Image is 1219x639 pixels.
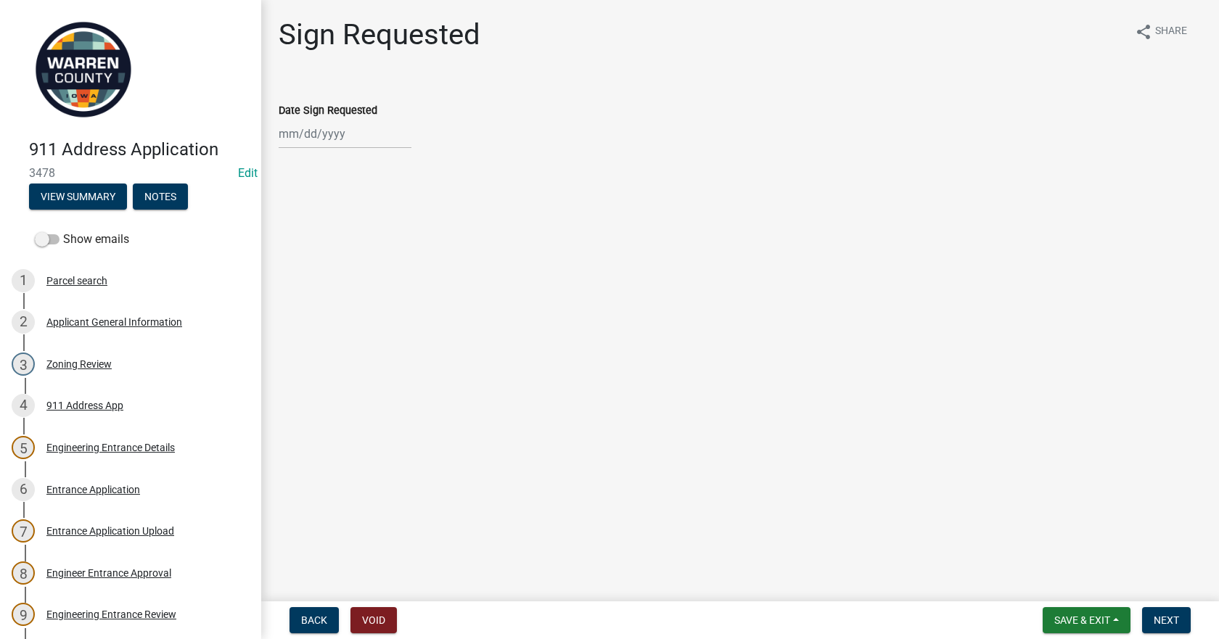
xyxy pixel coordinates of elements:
span: Save & Exit [1054,614,1110,626]
div: 1 [12,269,35,292]
button: Void [350,607,397,633]
div: Applicant General Information [46,317,182,327]
span: Next [1154,614,1179,626]
span: 3478 [29,166,232,180]
div: 7 [12,519,35,543]
div: Entrance Application [46,485,140,495]
i: share [1135,23,1152,41]
div: Engineering Entrance Review [46,609,176,619]
wm-modal-confirm: Edit Application Number [238,166,258,180]
img: Warren County, Iowa [29,15,138,124]
h4: 911 Address Application [29,139,250,160]
button: shareShare [1123,17,1199,46]
div: 4 [12,394,35,417]
button: Save & Exit [1043,607,1130,633]
label: Show emails [35,231,129,248]
div: 9 [12,603,35,626]
div: Zoning Review [46,359,112,369]
button: View Summary [29,184,127,210]
button: Back [290,607,339,633]
button: Next [1142,607,1191,633]
span: Share [1155,23,1187,41]
div: 5 [12,436,35,459]
div: Engineering Entrance Details [46,442,175,453]
div: Engineer Entrance Approval [46,568,171,578]
input: mm/dd/yyyy [279,119,411,149]
div: 911 Address App [46,400,123,411]
div: 2 [12,310,35,334]
div: 8 [12,561,35,585]
a: Edit [238,166,258,180]
h1: Sign Requested [279,17,480,52]
div: Entrance Application Upload [46,526,174,536]
wm-modal-confirm: Summary [29,191,127,203]
div: 3 [12,353,35,376]
div: 6 [12,478,35,501]
span: Back [301,614,327,626]
button: Notes [133,184,188,210]
wm-modal-confirm: Notes [133,191,188,203]
label: Date Sign Requested [279,106,377,116]
div: Parcel search [46,276,107,286]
